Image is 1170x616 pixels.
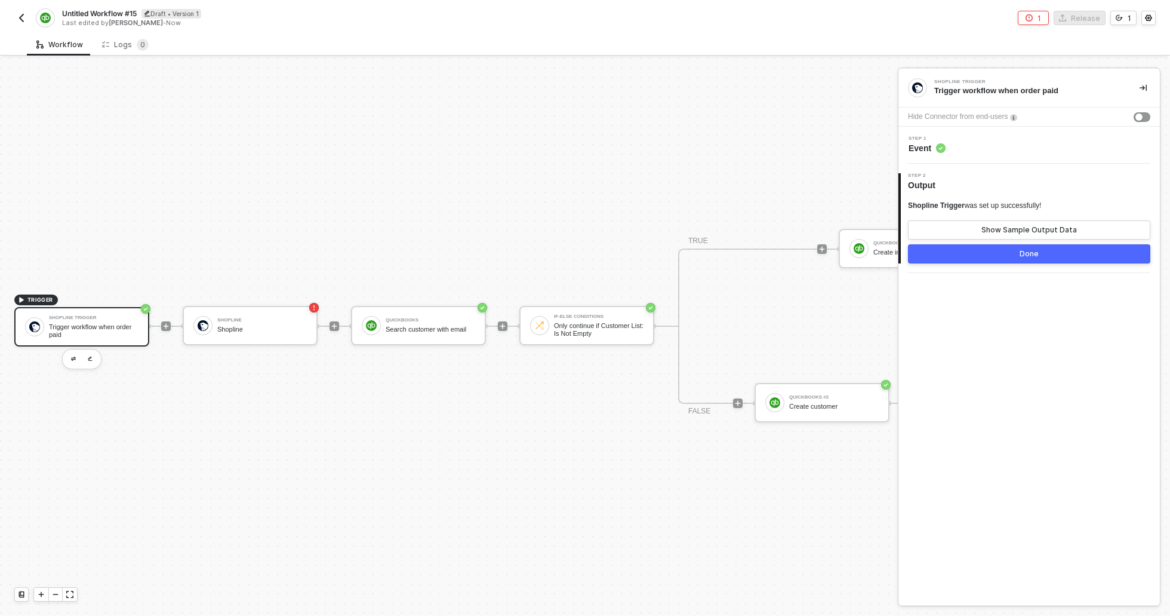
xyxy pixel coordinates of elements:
button: Show Sample Output Data [908,220,1150,240]
span: icon-play [18,296,25,304]
span: icon-success-page [478,303,487,312]
span: icon-play [499,323,506,330]
span: Step 2 [908,173,940,178]
span: icon-versioning [1116,14,1123,22]
div: TRUE [688,235,708,247]
span: icon-play [331,323,338,330]
img: icon [534,320,545,331]
img: icon [29,321,40,332]
span: icon-success-page [646,303,655,312]
div: Create customer [789,403,879,410]
div: QuickBooks [386,318,475,323]
div: 1 [1128,13,1131,23]
span: icon-play [734,400,741,407]
div: Create invoice [873,249,963,256]
span: Step 1 [909,136,946,141]
img: icon [769,397,780,408]
div: Show Sample Output Data [981,225,1077,235]
div: QuickBooks #3 [873,241,963,246]
div: Trigger workflow when order paid [934,85,1120,96]
span: icon-error-page [309,303,319,312]
span: Output [908,179,940,191]
span: Event [909,142,946,154]
div: If-Else Conditions [554,314,643,319]
span: icon-minus [52,591,59,598]
button: edit-cred [83,352,97,366]
span: icon-collapse-right [1140,84,1147,91]
div: Shopline [217,318,307,323]
span: icon-success-page [141,304,150,314]
div: 1 [1037,13,1041,23]
span: icon-edit [144,10,150,17]
img: edit-cred [71,357,76,361]
span: icon-settings [1145,14,1152,22]
div: Shopline [217,326,307,333]
div: was set up successfully! [908,201,1041,211]
span: icon-expand [66,591,73,598]
div: Last edited by - Now [62,19,584,27]
div: Shopline Trigger [49,315,138,320]
div: Draft • Version 1 [141,9,201,19]
img: back [17,13,26,23]
span: [PERSON_NAME] [109,19,163,27]
div: Only continue if Customer List: Is Not Empty [554,322,643,337]
button: Done [908,244,1150,263]
sup: 0 [137,39,149,51]
span: icon-error-page [1026,14,1033,22]
button: 1 [1110,11,1137,25]
div: Trigger workflow when order paid [49,323,138,338]
img: integration-icon [40,13,50,23]
div: Step 2Output Shopline Triggerwas set up successfully!Show Sample Output DataDone [898,173,1160,263]
span: TRIGGER [27,295,53,305]
span: icon-play [162,323,170,330]
button: edit-cred [66,352,81,366]
div: Hide Connector from end-users [908,111,1008,122]
span: icon-play [818,246,826,253]
span: Untitled Workflow #15 [62,8,137,19]
img: icon-info [1010,114,1017,121]
img: icon [198,320,208,331]
span: icon-success-page [881,380,891,390]
div: Step 1Event [898,136,1160,154]
img: icon [366,320,377,331]
div: Search customer with email [386,326,475,333]
div: Shopline Trigger [934,79,1113,84]
span: icon-play [38,591,45,598]
button: back [14,11,29,25]
button: Release [1054,11,1106,25]
img: integration-icon [912,82,923,93]
div: QuickBooks #2 [789,395,879,400]
div: FALSE [688,406,710,417]
img: icon [854,243,864,254]
div: Done [1020,249,1039,259]
span: Shopline Trigger [908,201,965,210]
div: Logs [102,39,149,51]
img: edit-cred [88,356,93,361]
div: Workflow [36,40,83,50]
button: 1 [1018,11,1049,25]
